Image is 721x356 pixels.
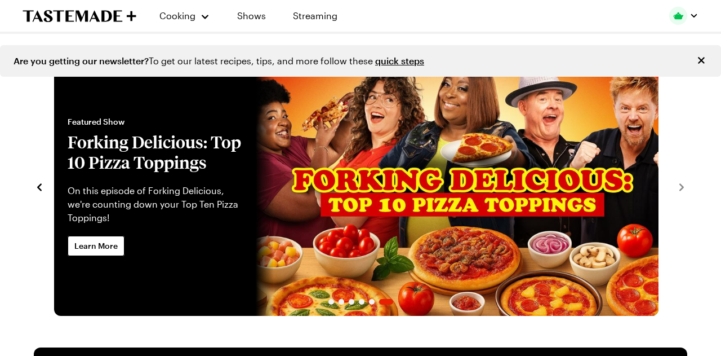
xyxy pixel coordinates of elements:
[359,299,364,305] span: Go to slide 4
[339,299,344,305] span: Go to slide 2
[68,236,124,256] a: Learn More
[695,54,707,67] button: Close
[349,299,354,305] span: Go to slide 3
[23,10,136,23] a: To Tastemade Home Page
[74,240,118,252] span: Learn More
[34,179,45,193] button: navigate to previous item
[676,179,687,193] button: navigate to next item
[669,7,687,25] img: Profile picture
[328,299,334,305] span: Go to slide 1
[159,10,195,21] span: Cooking
[68,116,242,128] span: Featured Show
[14,55,149,66] span: Are you getting our newsletter?
[159,2,210,29] button: Cooking
[669,7,698,25] button: Profile picture
[379,299,393,305] span: Go to slide 6
[375,55,424,66] a: quick steps
[54,56,658,316] div: 6 / 6
[14,54,424,68] div: To get our latest recipes, tips, and more follow these
[68,132,242,173] h2: Forking Delicious: Top 10 Pizza Toppings
[369,299,375,305] span: Go to slide 5
[68,184,242,225] p: On this episode of Forking Delicious, we're counting down your Top Ten Pizza Toppings!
